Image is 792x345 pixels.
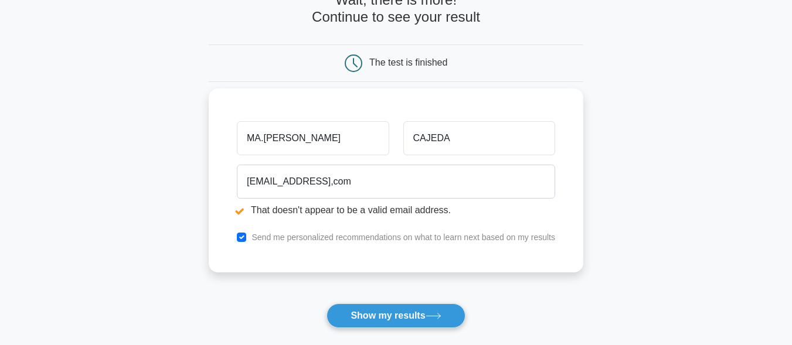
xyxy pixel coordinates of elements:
div: The test is finished [369,57,447,67]
input: First name [237,121,389,155]
label: Send me personalized recommendations on what to learn next based on my results [251,233,555,242]
input: Email [237,165,555,199]
input: Last name [403,121,555,155]
li: That doesn't appear to be a valid email address. [237,203,555,217]
button: Show my results [327,303,465,328]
